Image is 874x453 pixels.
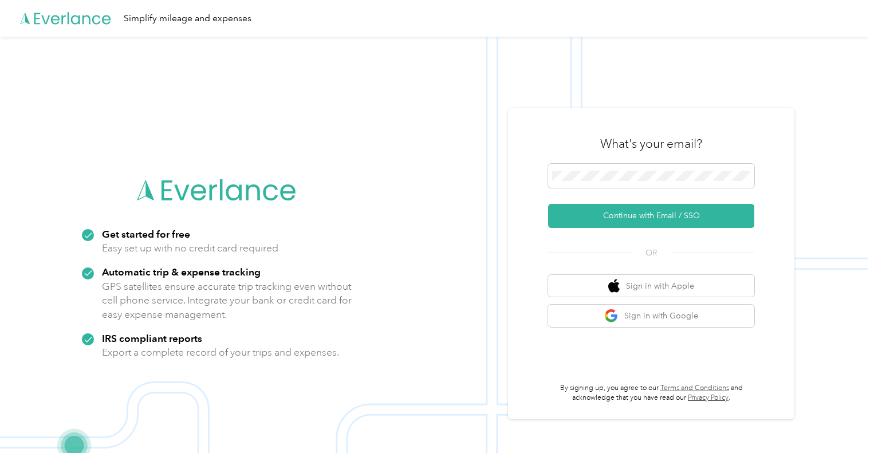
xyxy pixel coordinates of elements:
[548,204,754,228] button: Continue with Email / SSO
[660,384,729,392] a: Terms and Conditions
[102,228,190,240] strong: Get started for free
[608,279,620,293] img: apple logo
[600,136,702,152] h3: What's your email?
[604,309,619,323] img: google logo
[548,305,754,327] button: google logoSign in with Google
[548,275,754,297] button: apple logoSign in with Apple
[631,247,671,259] span: OR
[102,345,339,360] p: Export a complete record of your trips and expenses.
[810,389,874,453] iframe: Everlance-gr Chat Button Frame
[102,279,352,322] p: GPS satellites ensure accurate trip tracking even without cell phone service. Integrate your bank...
[102,332,202,344] strong: IRS compliant reports
[124,11,251,26] div: Simplify mileage and expenses
[102,241,278,255] p: Easy set up with no credit card required
[688,393,729,402] a: Privacy Policy
[102,266,261,278] strong: Automatic trip & expense tracking
[548,383,754,403] p: By signing up, you agree to our and acknowledge that you have read our .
